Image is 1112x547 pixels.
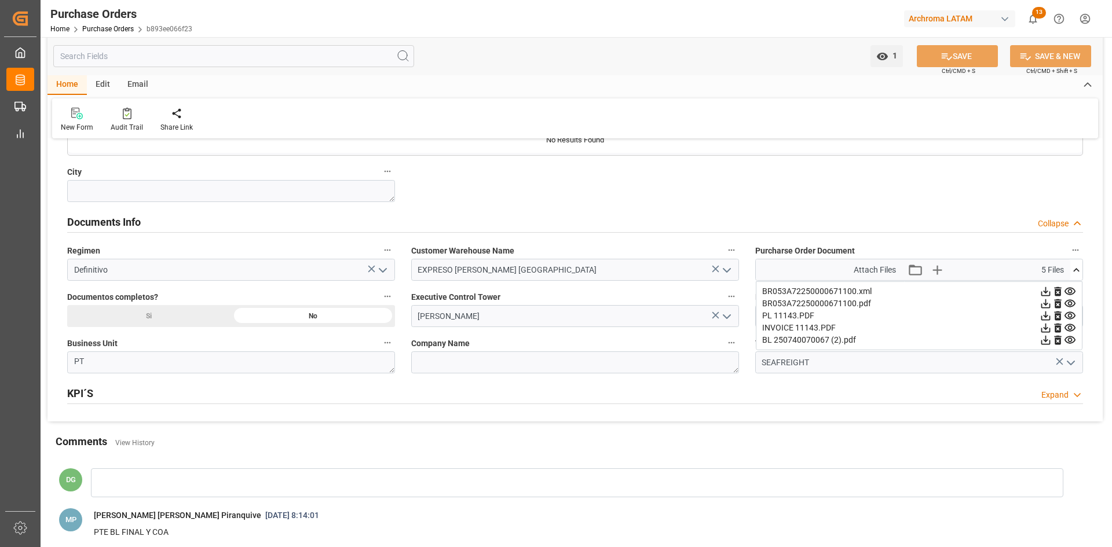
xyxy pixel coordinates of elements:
[50,25,69,33] a: Home
[724,335,739,350] button: Company Name
[717,307,734,325] button: open menu
[942,67,975,75] span: Ctrl/CMD + S
[762,322,1076,334] div: INVOICE 11143.PDF
[1041,389,1069,401] div: Expand
[717,261,734,279] button: open menu
[61,122,93,133] div: New Form
[755,245,855,257] span: Purcharse Order Document
[411,337,470,350] span: Company Name
[870,45,903,67] button: open menu
[854,264,896,276] span: Attach Files
[917,45,998,67] button: SAVE
[231,305,395,327] div: No
[904,10,1015,27] div: Archroma LATAM
[1038,218,1069,230] div: Collapse
[56,434,107,449] h2: Comments
[724,243,739,258] button: Customer Warehouse Name
[82,25,134,33] a: Purchase Orders
[380,335,395,350] button: Business Unit
[1041,264,1064,276] span: 5 Files
[755,291,781,303] span: Region
[380,289,395,304] button: Documentos completos?
[904,8,1020,30] button: Archroma LATAM
[1026,67,1077,75] span: Ctrl/CMD + Shift + S
[724,289,739,304] button: Executive Control Tower
[888,51,897,60] span: 1
[67,305,231,327] div: Si
[111,122,143,133] div: Audit Trail
[94,511,261,520] span: [PERSON_NAME] [PERSON_NAME] Piranquive
[1032,7,1046,19] span: 13
[1046,6,1072,32] button: Help Center
[411,245,514,257] span: Customer Warehouse Name
[1020,6,1046,32] button: show 13 new notifications
[67,351,395,373] textarea: PT
[755,337,811,350] span: Transport Type
[67,291,158,303] span: Documentos completos?
[67,214,141,230] h2: Documents Info
[53,45,414,67] input: Search Fields
[50,5,192,23] div: Purchase Orders
[115,439,155,447] a: View History
[1010,45,1091,67] button: SAVE & NEW
[1061,354,1078,372] button: open menu
[380,243,395,258] button: Regimen
[261,511,323,520] span: [DATE] 8:14:01
[373,261,390,279] button: open menu
[67,166,82,178] span: City
[119,75,157,95] div: Email
[67,245,100,257] span: Regimen
[411,291,500,303] span: Executive Control Tower
[160,122,193,133] div: Share Link
[94,526,1041,539] p: PTE BL FINAL Y COA
[47,75,87,95] div: Home
[411,259,739,281] input: enter warehouse
[762,310,1076,322] div: PL 11143.PDF
[762,334,1076,346] div: BL 250740070067 (2).pdf
[67,386,93,401] h2: KPI´S
[87,75,119,95] div: Edit
[762,285,1076,298] div: BR053A72250000671100.xml
[762,298,1076,310] div: BR053A72250000671100.pdf
[65,515,76,524] span: MP
[380,164,395,179] button: City
[67,337,118,350] span: Business Unit
[1068,243,1083,258] button: Purcharse Order Document
[66,475,76,484] span: DG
